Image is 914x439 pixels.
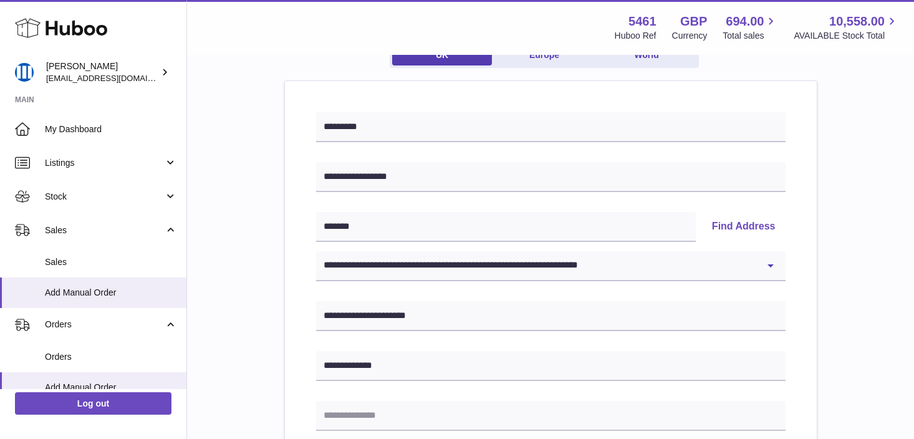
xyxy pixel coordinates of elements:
[15,63,34,82] img: oksana@monimoto.com
[15,392,171,415] a: Log out
[702,212,786,242] button: Find Address
[494,45,594,65] a: Europe
[726,13,764,30] span: 694.00
[45,123,177,135] span: My Dashboard
[723,13,778,42] a: 694.00 Total sales
[597,45,696,65] a: World
[45,157,164,169] span: Listings
[45,287,177,299] span: Add Manual Order
[45,191,164,203] span: Stock
[829,13,885,30] span: 10,558.00
[672,30,708,42] div: Currency
[392,45,492,65] a: UK
[794,13,899,42] a: 10,558.00 AVAILABLE Stock Total
[45,256,177,268] span: Sales
[794,30,899,42] span: AVAILABLE Stock Total
[45,319,164,330] span: Orders
[628,13,657,30] strong: 5461
[46,73,183,83] span: [EMAIL_ADDRESS][DOMAIN_NAME]
[723,30,778,42] span: Total sales
[46,60,158,84] div: [PERSON_NAME]
[45,382,177,393] span: Add Manual Order
[680,13,707,30] strong: GBP
[45,224,164,236] span: Sales
[615,30,657,42] div: Huboo Ref
[45,351,177,363] span: Orders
